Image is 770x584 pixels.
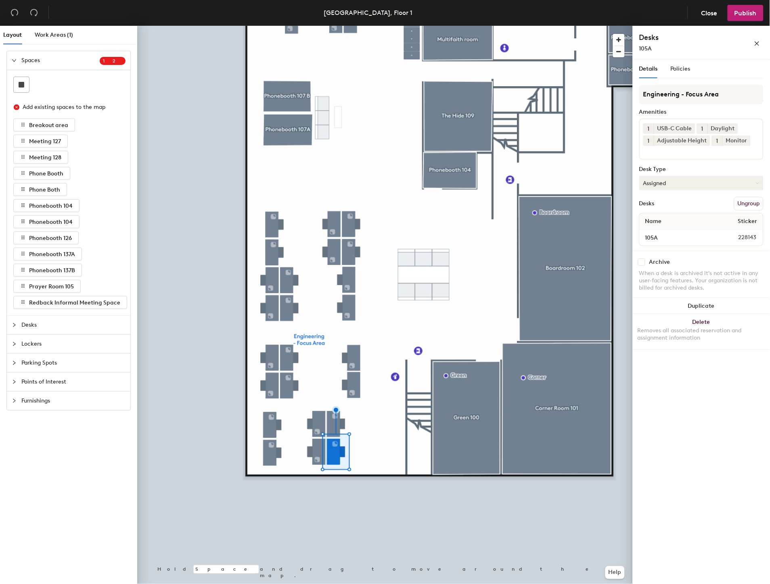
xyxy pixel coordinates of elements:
button: DeleteRemoves all associated reservation and assignment information [633,314,770,350]
button: Duplicate [633,298,770,314]
div: Archive [649,259,670,265]
span: 1 [648,137,650,145]
span: Phonebooth 104 [29,202,73,209]
span: Furnishings [21,392,126,410]
button: Help [605,566,625,579]
span: Phonebooth 137B [29,267,75,274]
button: Meeting 127 [13,135,68,148]
span: 2 [113,58,122,64]
span: Lockers [21,335,126,353]
div: [GEOGRAPHIC_DATA], Floor 1 [324,8,413,18]
span: collapsed [12,398,17,403]
span: close-circle [14,104,19,110]
span: Phone Booth [29,170,63,177]
span: Publish [734,9,757,17]
button: 1 [643,136,654,146]
div: Monitor [722,136,751,146]
button: Phone Both [13,183,67,196]
div: Daylight [707,123,738,134]
span: 105A [639,45,652,52]
button: Phone Booth [13,167,70,180]
span: Spaces [21,51,100,70]
button: Phonebooth 104 [13,215,80,228]
button: 1 [697,123,707,134]
span: close [754,41,760,46]
span: collapsed [12,361,17,365]
span: Policies [671,65,690,72]
span: 1 [648,125,650,133]
button: Redback Informal Meeting Space [13,296,127,309]
div: Removes all associated reservation and assignment information [638,327,765,342]
button: Publish [728,5,764,21]
span: 1 [103,58,113,64]
button: Phonebooth 126 [13,232,79,244]
div: USB-C Cable [654,123,695,134]
span: Desks [21,316,126,334]
button: Prayer Room 105 [13,280,81,293]
button: Redo (⌘ + ⇧ + Z) [26,5,42,21]
sup: 12 [100,57,126,65]
button: Phonebooth 137B [13,264,82,277]
span: Layout [3,31,22,38]
span: Meeting 128 [29,154,61,161]
h4: Desks [639,32,728,43]
span: Phonebooth 126 [29,235,72,242]
span: Sticker [734,214,762,229]
span: Prayer Room 105 [29,283,74,290]
button: Close [695,5,724,21]
span: expanded [12,58,17,63]
button: Ungroup [734,197,764,211]
span: collapsed [12,323,17,327]
button: Assigned [639,176,764,190]
div: Add existing spaces to the map [23,103,119,112]
span: 228143 [719,233,762,242]
button: 1 [643,123,654,134]
span: collapsed [12,380,17,384]
button: Phonebooth 137A [13,248,82,261]
span: Phonebooth 137A [29,251,75,258]
span: Phone Both [29,186,60,193]
span: Points of Interest [21,373,126,391]
div: Amenities [639,109,764,115]
span: undo [10,8,19,17]
div: Desks [639,200,655,207]
button: Phonebooth 104 [13,199,80,212]
span: Breakout area [29,122,68,129]
span: Details [639,65,658,72]
span: Name [641,214,666,229]
button: Breakout area [13,119,75,131]
span: 1 [701,125,703,133]
span: Close [701,9,718,17]
button: Undo (⌘ + Z) [6,5,23,21]
span: Work Areas (1) [35,31,73,38]
span: 1 [716,137,718,145]
div: Desk Type [639,166,764,173]
span: Parking Spots [21,354,126,372]
span: collapsed [12,342,17,346]
button: Meeting 128 [13,151,68,164]
span: Phonebooth 104 [29,219,73,225]
input: Unnamed desk [641,232,719,243]
div: Adjustable Height [654,136,710,146]
span: Meeting 127 [29,138,61,145]
button: 1 [712,136,722,146]
div: When a desk is archived it's not active in any user-facing features. Your organization is not bil... [639,270,764,292]
span: Redback Informal Meeting Space [29,299,120,306]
